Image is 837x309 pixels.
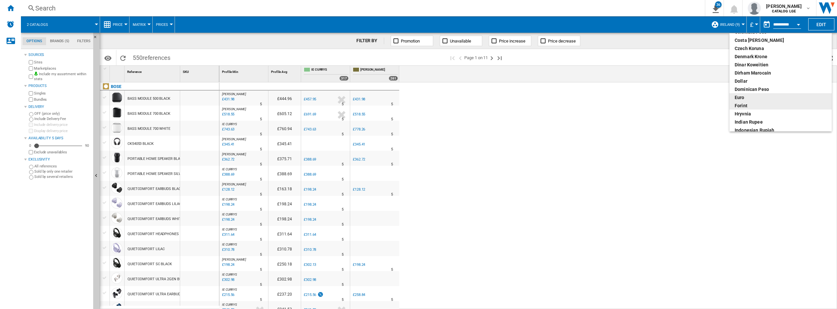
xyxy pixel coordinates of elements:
[735,102,827,109] div: Forint
[735,37,827,43] div: Costa [PERSON_NAME]
[735,78,827,84] div: dollar
[735,86,827,93] div: Dominican peso
[735,45,827,52] div: Czech Koruna
[735,119,827,125] div: Indian rupee
[735,127,827,133] div: Indonesian Rupiah
[735,111,827,117] div: Hryvnia
[735,61,827,68] div: dinar koweïtien
[735,70,827,76] div: dirham marocain
[735,53,827,60] div: Denmark Krone
[735,94,827,101] div: euro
